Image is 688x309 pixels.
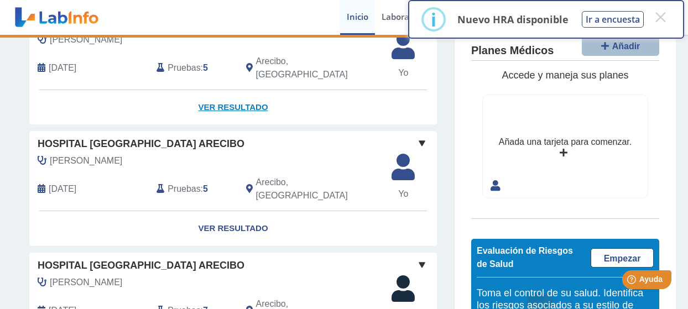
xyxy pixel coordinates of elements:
span: Accede y maneja sus planes [502,70,628,81]
a: Empezar [591,248,654,268]
a: Ver Resultado [29,211,437,246]
div: i [431,9,436,29]
span: Empezar [604,254,641,263]
button: Close this dialog [650,7,670,27]
span: Hospital [GEOGRAPHIC_DATA] Arecibo [38,137,244,151]
b: 5 [203,184,208,193]
span: Arecibo, PR [256,176,378,202]
span: Yo [385,187,421,201]
span: Ballester Vargas, Claudio [50,33,122,46]
span: Hospital [GEOGRAPHIC_DATA] Arecibo [38,258,244,273]
span: Añadir [612,41,640,51]
span: 2024-08-07 [49,182,76,196]
span: Pruebas [168,61,200,75]
iframe: Help widget launcher [590,266,676,297]
p: Nuevo HRA disponible [457,13,569,26]
button: Añadir [582,36,659,56]
div: : [148,176,237,202]
div: Añada una tarjeta para comenzar. [499,135,632,149]
h4: Planes Médicos [471,44,554,57]
span: 2025-08-14 [49,61,76,75]
span: Torres Cabrera, Tzeitel [50,276,122,289]
a: Ver Resultado [29,90,437,125]
span: Yo [385,66,421,80]
span: Arecibo, PR [256,55,378,81]
span: Ballester Vargas, Claudio [50,154,122,167]
span: Evaluación de Riesgos de Salud [477,247,573,269]
b: 5 [203,63,208,72]
span: Pruebas [168,182,200,196]
div: : [148,55,237,81]
button: Ir a encuesta [582,11,644,28]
